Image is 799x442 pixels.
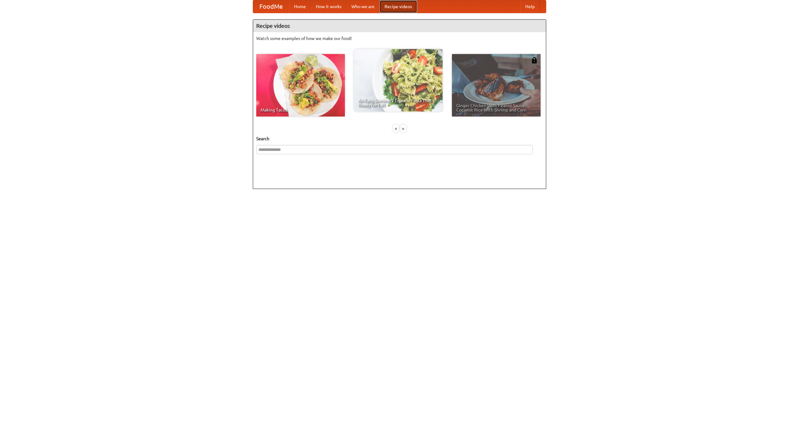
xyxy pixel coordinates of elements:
a: Recipe videos [380,0,417,13]
a: Home [289,0,311,13]
a: An Easy, Summery Tomato Pasta That's Ready for Fall [354,49,443,112]
h5: Search [256,136,543,142]
span: Making Tacos [261,108,341,112]
a: FoodMe [253,0,289,13]
a: How it works [311,0,346,13]
a: Help [520,0,540,13]
a: Who we are [346,0,380,13]
div: » [400,125,406,132]
div: « [393,125,399,132]
h4: Recipe videos [253,20,546,32]
span: An Easy, Summery Tomato Pasta That's Ready for Fall [358,98,438,107]
img: 483408.png [531,57,537,63]
a: Making Tacos [256,54,345,117]
p: Watch some examples of how we make our food! [256,35,543,42]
